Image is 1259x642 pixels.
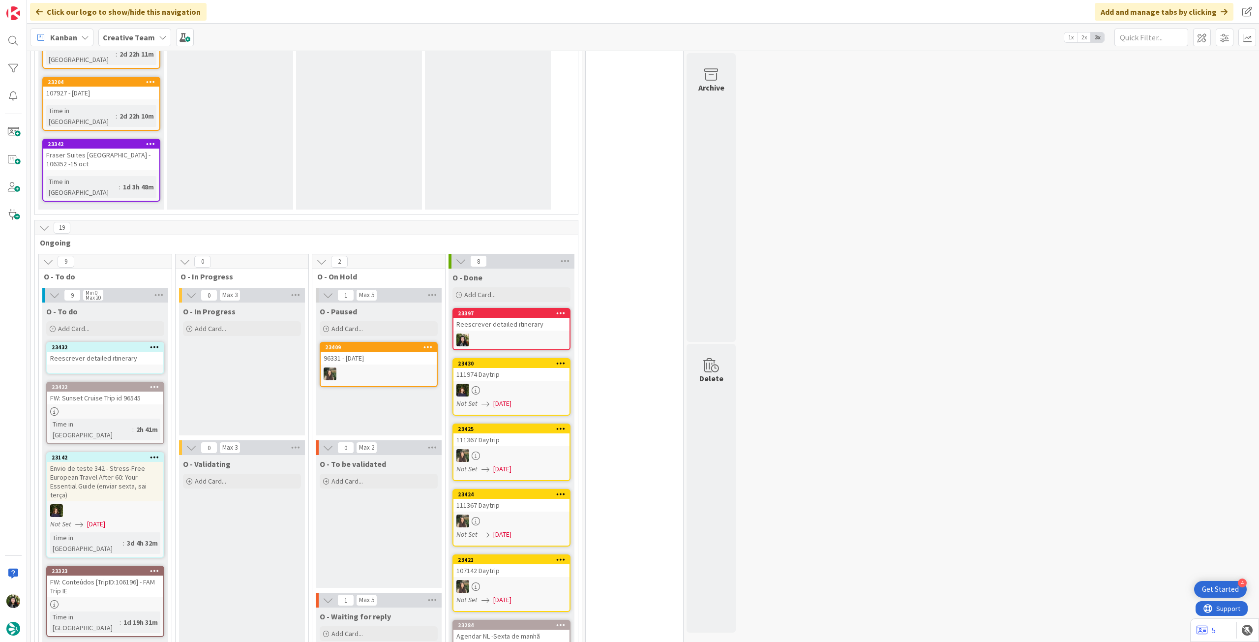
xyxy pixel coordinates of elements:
div: 23422FW: Sunset Cruise Trip id 96545 [47,383,163,404]
span: [DATE] [493,398,511,409]
div: 4 [1238,579,1247,587]
a: 23323FW: Conteúdos [TripID:106196] - FAM Trip IETime in [GEOGRAPHIC_DATA]:1d 19h 31m [46,566,164,637]
a: 23421107142 DaytripIGNot Set[DATE] [452,554,570,612]
span: 8 [470,255,487,267]
span: : [116,49,117,60]
span: Add Card... [331,324,363,333]
span: 0 [201,289,217,301]
div: IG [453,580,570,593]
div: Reescrever detailed itinerary [453,318,570,331]
span: 0 [337,442,354,454]
div: 111974 Daytrip [453,368,570,381]
div: 2340996331 - [DATE] [321,343,437,365]
div: 23425 [458,426,570,432]
div: Max 3 [222,445,238,450]
a: 23422FW: Sunset Cruise Trip id 96545Time in [GEOGRAPHIC_DATA]:2h 41m [46,382,164,444]
div: 23342Fraser Suites [GEOGRAPHIC_DATA] - 106352 -15 oct [43,140,159,170]
span: Ongoing [40,238,566,247]
span: 1 [337,289,354,301]
span: 0 [194,256,211,268]
div: 23284 [458,622,570,629]
div: 23204 [48,79,159,86]
div: Time in [GEOGRAPHIC_DATA] [50,419,132,440]
span: Add Card... [331,477,363,486]
span: Add Card... [464,290,496,299]
span: Kanban [50,31,77,43]
span: [DATE] [493,464,511,474]
div: 23342 [48,141,159,148]
span: O - Validating [183,459,231,469]
div: Time in [GEOGRAPHIC_DATA] [50,611,120,633]
div: IG [453,449,570,462]
div: 23204 [43,78,159,87]
div: 23342 [43,140,159,149]
div: 23432Reescrever detailed itinerary [47,343,163,365]
span: Add Card... [195,477,226,486]
div: 23425111367 Daytrip [453,425,570,446]
div: 23142 [52,454,163,461]
div: 23142 [47,453,163,462]
span: O - Waiting for reply [320,611,391,621]
input: Quick Filter... [1114,29,1188,46]
b: Creative Team [103,32,155,42]
a: 23430111974 DaytripMCNot Set[DATE] [452,358,570,416]
span: O - Done [452,273,482,282]
div: MC [453,384,570,397]
a: 23425111367 DaytripIGNot Set[DATE] [452,424,570,481]
a: 23424111367 DaytripIGNot Set[DATE] [452,489,570,547]
span: 0 [201,442,217,454]
span: 1x [1064,32,1078,42]
div: 23397 [453,309,570,318]
div: Time in [GEOGRAPHIC_DATA] [46,176,119,198]
div: Add and manage tabs by clicking [1095,3,1233,21]
div: 2h 41m [134,424,160,435]
div: 111367 Daytrip [453,499,570,512]
div: 23409 [321,343,437,352]
div: Max 5 [359,598,374,603]
i: Not Set [456,595,478,604]
div: Open Get Started checklist, remaining modules: 4 [1194,581,1247,598]
span: [DATE] [493,595,511,605]
div: 107142 Daytrip [453,564,570,577]
div: MC [47,504,163,517]
a: 2340996331 - [DATE]IG [320,342,438,387]
div: Max 3 [222,293,238,298]
i: Not Set [50,520,71,528]
span: Add Card... [58,324,90,333]
span: Add Card... [195,324,226,333]
span: O - In Progress [180,272,296,281]
div: 23432 [47,343,163,352]
i: Not Set [456,464,478,473]
div: Envio de teste 342 - Stress-Free European Travel After 60: Your Essential Guide (enviar sexta, sa... [47,462,163,501]
div: 96331 - [DATE] [321,352,437,365]
div: 23142Envio de teste 342 - Stress-Free European Travel After 60: Your Essential Guide (enviar sext... [47,453,163,501]
div: Max 20 [86,295,101,300]
div: 107927 - [DATE] [43,87,159,99]
img: IG [456,449,469,462]
span: Add Card... [331,629,363,638]
div: FW: Sunset Cruise Trip id 96545 [47,392,163,404]
span: : [132,424,134,435]
span: 9 [58,256,74,268]
div: Click our logo to show/hide this navigation [30,3,207,21]
div: Archive [698,82,724,93]
div: 2d 22h 10m [117,111,156,122]
div: 23424 [458,491,570,498]
div: 23409 [325,344,437,351]
span: : [123,538,124,549]
span: : [119,182,120,192]
span: 19 [54,222,70,234]
div: 1d 19h 31m [121,617,160,628]
div: Reescrever detailed itinerary [47,352,163,365]
img: BC [456,334,469,346]
div: 23421 [453,555,570,564]
div: Max 5 [359,293,374,298]
div: 23424111367 Daytrip [453,490,570,512]
img: MC [456,384,469,397]
a: 23432Reescrever detailed itinerary [46,342,164,374]
span: O - Paused [320,306,357,316]
img: BC [6,594,20,608]
div: 111367 Daytrip [453,433,570,446]
img: MC [50,504,63,517]
div: Fraser Suites [GEOGRAPHIC_DATA] - 106352 -15 oct [43,149,159,170]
